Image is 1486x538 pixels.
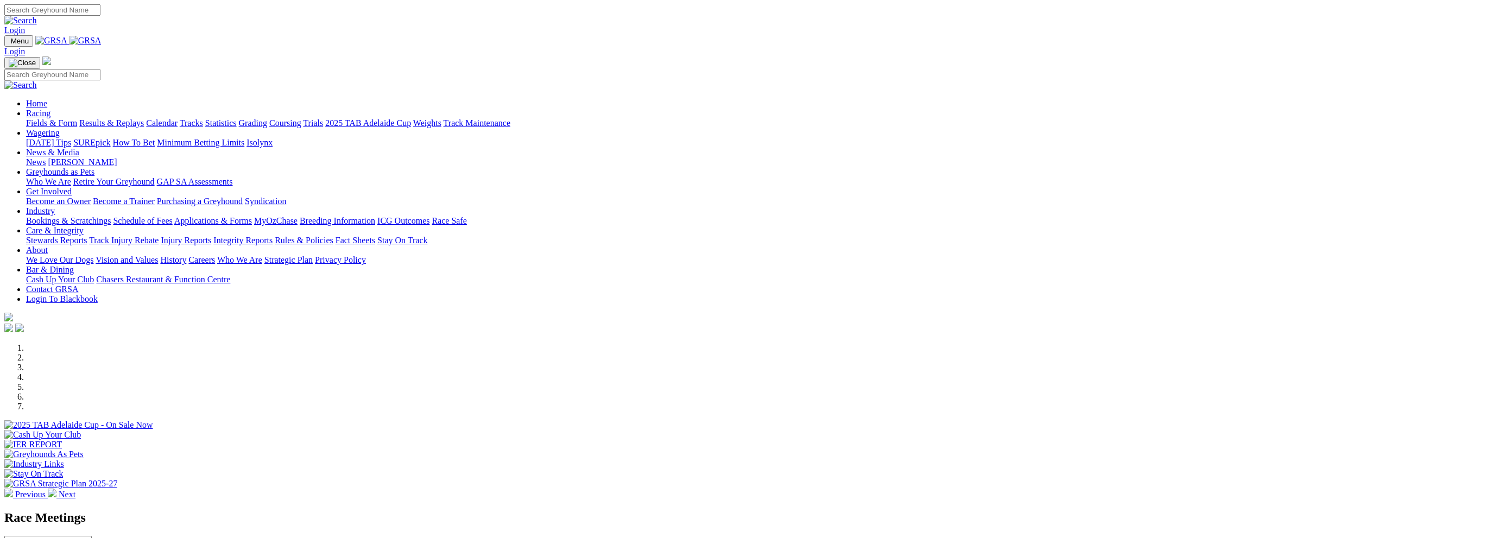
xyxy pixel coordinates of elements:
a: Coursing [269,118,301,128]
div: Wagering [26,138,1482,148]
div: Industry [26,216,1482,226]
a: Tracks [180,118,203,128]
a: Track Injury Rebate [89,236,159,245]
a: Rules & Policies [275,236,333,245]
img: chevron-left-pager-white.svg [4,489,13,497]
img: IER REPORT [4,440,62,450]
img: GRSA [35,36,67,46]
a: Trials [303,118,323,128]
a: [DATE] Tips [26,138,71,147]
img: Greyhounds As Pets [4,450,84,459]
a: Integrity Reports [213,236,273,245]
div: Get Involved [26,197,1482,206]
img: logo-grsa-white.png [42,56,51,65]
a: Login [4,47,25,56]
a: News & Media [26,148,79,157]
img: 2025 TAB Adelaide Cup - On Sale Now [4,420,153,430]
a: Greyhounds as Pets [26,167,94,176]
a: Injury Reports [161,236,211,245]
img: logo-grsa-white.png [4,313,13,321]
a: MyOzChase [254,216,298,225]
img: GRSA [69,36,102,46]
a: Stewards Reports [26,236,87,245]
span: Next [59,490,75,499]
img: chevron-right-pager-white.svg [48,489,56,497]
a: SUREpick [73,138,110,147]
a: Become a Trainer [93,197,155,206]
a: Purchasing a Greyhound [157,197,243,206]
button: Toggle navigation [4,35,33,47]
div: Racing [26,118,1482,128]
a: Vision and Values [96,255,158,264]
a: [PERSON_NAME] [48,157,117,167]
a: Applications & Forms [174,216,252,225]
img: Search [4,80,37,90]
a: Racing [26,109,50,118]
a: Login [4,26,25,35]
a: 2025 TAB Adelaide Cup [325,118,411,128]
a: Cash Up Your Club [26,275,94,284]
a: Wagering [26,128,60,137]
a: Breeding Information [300,216,375,225]
img: Industry Links [4,459,64,469]
a: GAP SA Assessments [157,177,233,186]
a: Race Safe [432,216,466,225]
a: Strategic Plan [264,255,313,264]
a: Fact Sheets [336,236,375,245]
img: Search [4,16,37,26]
img: GRSA Strategic Plan 2025-27 [4,479,117,489]
a: Home [26,99,47,108]
a: Next [48,490,75,499]
a: Become an Owner [26,197,91,206]
div: Greyhounds as Pets [26,177,1482,187]
a: Retire Your Greyhound [73,177,155,186]
a: Get Involved [26,187,72,196]
a: Login To Blackbook [26,294,98,303]
a: Schedule of Fees [113,216,172,225]
a: Who We Are [217,255,262,264]
a: Care & Integrity [26,226,84,235]
a: Track Maintenance [444,118,510,128]
input: Search [4,4,100,16]
a: How To Bet [113,138,155,147]
a: Chasers Restaurant & Function Centre [96,275,230,284]
a: Weights [413,118,441,128]
a: Statistics [205,118,237,128]
a: Results & Replays [79,118,144,128]
a: ICG Outcomes [377,216,429,225]
h2: Race Meetings [4,510,1482,525]
a: Bookings & Scratchings [26,216,111,225]
a: Calendar [146,118,178,128]
div: About [26,255,1482,265]
a: Careers [188,255,215,264]
a: Contact GRSA [26,284,78,294]
a: Grading [239,118,267,128]
div: Care & Integrity [26,236,1482,245]
div: News & Media [26,157,1482,167]
a: We Love Our Dogs [26,255,93,264]
img: Stay On Track [4,469,63,479]
img: facebook.svg [4,324,13,332]
input: Search [4,69,100,80]
a: Who We Are [26,177,71,186]
a: Stay On Track [377,236,427,245]
img: twitter.svg [15,324,24,332]
a: Minimum Betting Limits [157,138,244,147]
button: Toggle navigation [4,57,40,69]
div: Bar & Dining [26,275,1482,284]
span: Menu [11,37,29,45]
a: Fields & Form [26,118,77,128]
a: Bar & Dining [26,265,74,274]
a: Previous [4,490,48,499]
a: News [26,157,46,167]
a: Privacy Policy [315,255,366,264]
img: Cash Up Your Club [4,430,81,440]
a: History [160,255,186,264]
a: Syndication [245,197,286,206]
a: About [26,245,48,255]
img: Close [9,59,36,67]
a: Isolynx [246,138,273,147]
span: Previous [15,490,46,499]
a: Industry [26,206,55,216]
